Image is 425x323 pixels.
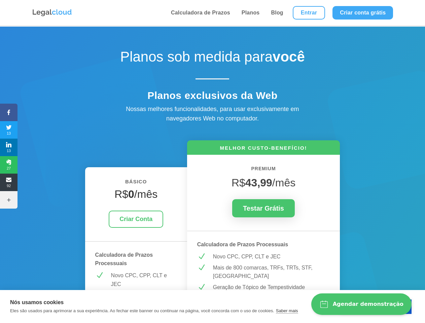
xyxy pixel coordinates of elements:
[197,242,288,247] strong: Calculadora de Prazos Processuais
[95,48,330,69] h1: Planos sob medida para
[95,271,104,280] span: N
[197,263,206,272] span: N
[213,252,330,261] p: Novo CPC, CPP, CLT e JEC
[95,188,177,204] h4: R$ /mês
[197,165,330,176] h6: PREMIUM
[213,263,330,281] p: Mais de 800 comarcas, TRFs, TRTs, STF, [GEOGRAPHIC_DATA]
[293,6,325,20] a: Entrar
[213,283,330,292] p: Geração de Tópico de Tempestividade
[332,6,393,20] a: Criar conta grátis
[32,8,72,17] img: Logo da Legalcloud
[95,89,330,105] h4: Planos exclusivos da Web
[276,308,298,314] a: Saber mais
[95,177,177,189] h6: BÁSICO
[232,177,295,189] span: R$ /mês
[197,283,206,291] span: N
[232,199,295,217] a: Testar Grátis
[197,252,206,261] span: N
[111,104,313,124] div: Nossas melhores funcionalidades, para usar exclusivamente em navegadores Web no computador.
[109,211,163,228] a: Criar Conta
[273,49,305,65] strong: você
[10,299,64,305] strong: Nós usamos cookies
[111,271,177,288] p: Novo CPC, CPP, CLT e JEC
[245,177,272,189] strong: 43,99
[128,188,134,200] strong: 0
[10,308,274,313] p: Eles são usados para aprimorar a sua experiência. Ao fechar este banner ou continuar na página, v...
[187,144,340,155] h6: MELHOR CUSTO-BENEFÍCIO!
[95,252,153,266] strong: Calculadora de Prazos Processuais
